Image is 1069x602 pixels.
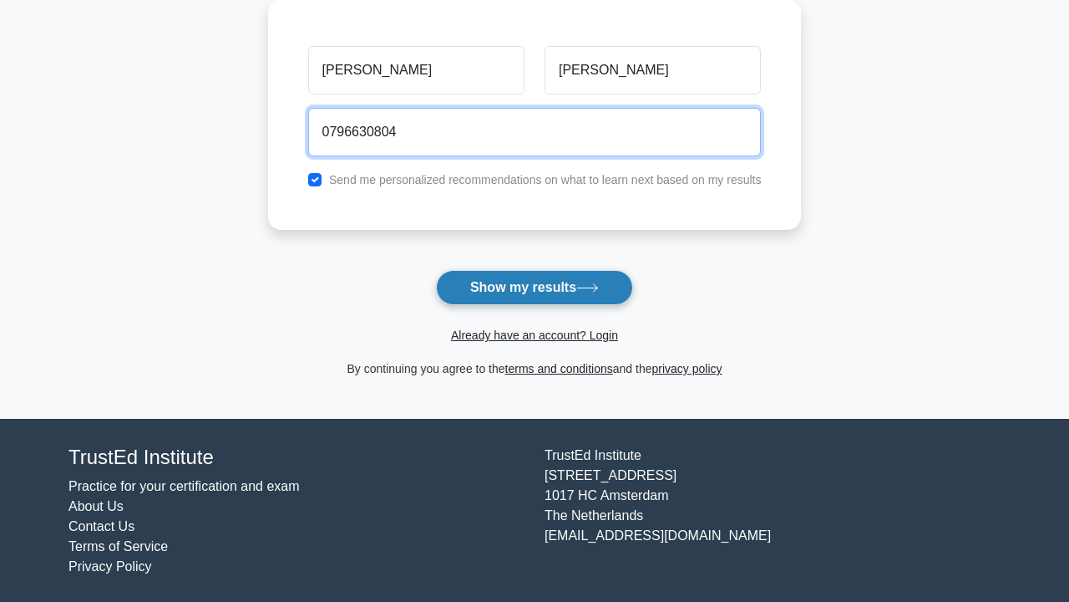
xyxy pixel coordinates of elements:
div: TrustEd Institute [STREET_ADDRESS] 1017 HC Amsterdam The Netherlands [EMAIL_ADDRESS][DOMAIN_NAME] [534,446,1011,577]
div: By continuing you agree to the and the [258,359,812,379]
input: First name [308,46,524,94]
input: Email [308,108,762,156]
a: terms and conditions [505,362,613,375]
a: privacy policy [652,362,722,375]
button: Show my results [436,270,633,305]
a: Terms of Service [68,539,168,554]
label: Send me personalized recommendations on what to learn next based on my results [329,173,762,186]
a: Practice for your certification and exam [68,479,300,493]
a: Contact Us [68,519,134,533]
a: About Us [68,499,124,513]
input: Last name [545,46,761,94]
a: Already have an account? Login [451,329,618,342]
a: Privacy Policy [68,559,152,574]
h4: TrustEd Institute [68,446,524,470]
